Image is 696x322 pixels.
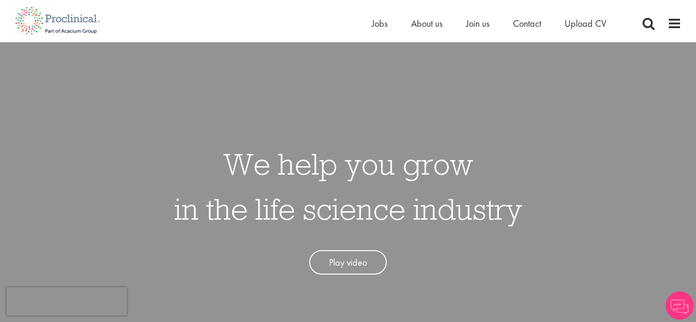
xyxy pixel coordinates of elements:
a: About us [411,17,443,30]
a: Jobs [372,17,388,30]
h1: We help you grow in the life science industry [174,141,522,231]
a: Upload CV [565,17,606,30]
a: Contact [513,17,541,30]
img: Chatbot [665,291,694,320]
a: Join us [466,17,489,30]
a: Play video [309,250,387,275]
